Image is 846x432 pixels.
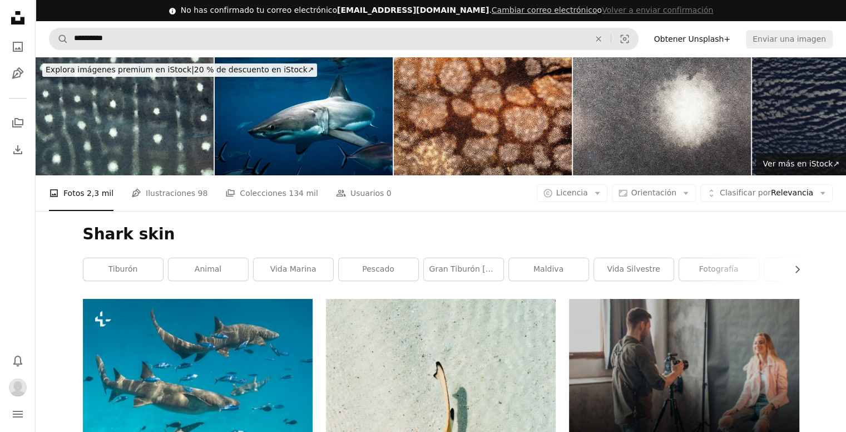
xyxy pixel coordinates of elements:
img: Close up of a Great White Shark swimming in dark ocean water [215,57,393,175]
a: gran tiburón [PERSON_NAME] [424,258,503,281]
span: Explora imágenes premium en iStock | [46,65,194,74]
a: fotografía [679,258,759,281]
a: Colecciones [7,112,29,134]
img: Tasselled Wobbegong Eucrossorhinus dasypogon, Primer plano de la piel, Raja Ampat, Indonesia [394,57,572,175]
a: Usuarios 0 [336,175,392,211]
span: Relevancia [720,188,813,199]
button: desplazar lista a la derecha [787,258,799,281]
form: Encuentra imágenes en todo el sitio [49,28,639,50]
a: Explora imágenes premium en iStock|20 % de descuento en iStock↗ [36,57,324,84]
span: Clasificar por [720,188,771,197]
a: vida silvestre [594,258,674,281]
a: verde [764,258,844,281]
a: Obtener Unsplash+ [647,30,737,48]
a: Fotos [7,36,29,58]
a: tiburón [83,258,163,281]
span: 134 mil [289,187,318,199]
a: pescado [339,258,418,281]
span: Ver más en iStock ↗ [763,159,839,168]
a: Maldiva [509,258,588,281]
a: Colecciones 134 mil [225,175,318,211]
a: Vida marina [254,258,333,281]
button: Licencia [537,184,607,202]
button: Búsqueda visual [611,28,638,50]
span: Orientación [631,188,676,197]
img: Piel de tiburón ballena Rhincodon typus, Cenderawasih Bay, West Papua, Indonesia [36,57,214,175]
button: Volver a enviar confirmación [602,5,713,16]
button: Orientación [612,184,696,202]
a: Ilustraciones 98 [131,175,207,211]
span: Licencia [556,188,588,197]
a: Historial de descargas [7,139,29,161]
button: Menú [7,403,29,425]
span: o [492,6,714,14]
span: [EMAIL_ADDRESS][DOMAIN_NAME] [337,6,489,14]
button: Perfil [7,376,29,399]
div: No has confirmado tu correo electrónico . [181,5,714,16]
img: Detalles del lugar de la piel alrededor de blanco de tiburón ballena, Cenderawasih, Indonesia [573,57,751,175]
span: 0 [387,187,392,199]
button: Borrar [586,28,611,50]
h1: Shark skin [83,224,799,244]
a: Inicio — Unsplash [7,7,29,31]
button: Buscar en Unsplash [50,28,68,50]
a: Ver más en iStock↗ [756,153,846,175]
span: 98 [197,187,207,199]
img: Avatar del usuario Francisco Gamarra [9,379,27,396]
a: Ilustraciones [7,62,29,85]
button: Notificaciones [7,350,29,372]
a: animal [169,258,248,281]
button: Clasificar porRelevancia [700,184,833,202]
button: Enviar una imagen [746,30,833,48]
a: Cambiar correo electrónico [492,6,597,14]
span: 20 % de descuento en iStock ↗ [46,65,314,74]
